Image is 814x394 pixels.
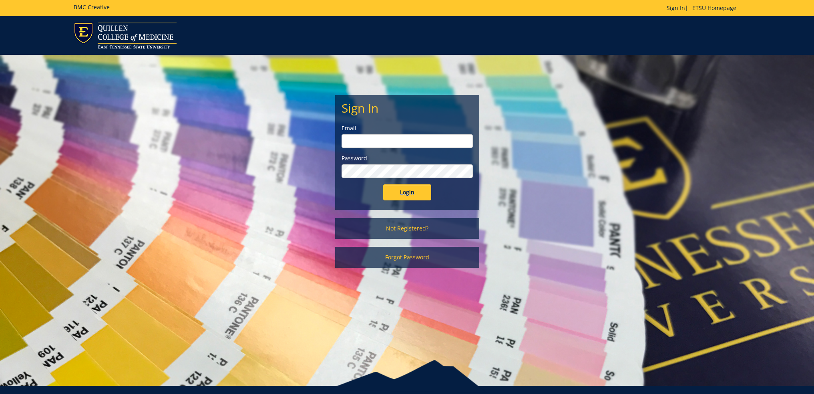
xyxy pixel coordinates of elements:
label: Password [342,154,473,162]
img: ETSU logo [74,22,177,48]
label: Email [342,124,473,132]
h5: BMC Creative [74,4,110,10]
a: ETSU Homepage [688,4,740,12]
h2: Sign In [342,101,473,115]
input: Login [383,184,431,200]
a: Sign In [667,4,685,12]
a: Forgot Password [335,247,479,268]
a: Not Registered? [335,218,479,239]
p: | [667,4,740,12]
